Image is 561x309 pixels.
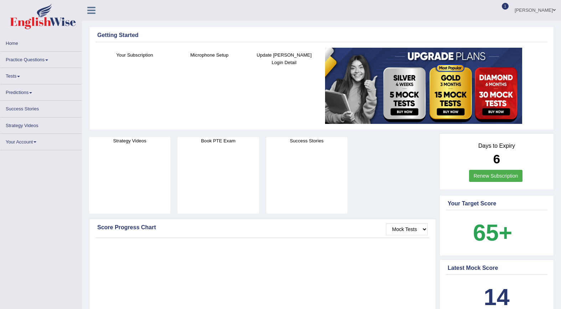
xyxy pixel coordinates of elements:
[473,220,512,246] b: 65+
[0,52,82,66] a: Practice Questions
[177,137,259,145] h4: Book PTE Exam
[97,31,546,40] div: Getting Started
[502,3,509,10] span: 1
[0,117,82,131] a: Strategy Videos
[448,199,546,208] div: Your Target Score
[0,84,82,98] a: Predictions
[448,264,546,272] div: Latest Mock Score
[448,143,546,149] h4: Days to Expiry
[97,223,428,232] div: Score Progress Chart
[0,35,82,49] a: Home
[176,51,243,59] h4: Microphone Setup
[101,51,169,59] h4: Your Subscription
[493,152,500,166] b: 6
[0,68,82,82] a: Tests
[469,170,523,182] a: Renew Subscription
[0,101,82,115] a: Success Stories
[266,137,348,145] h4: Success Stories
[89,137,170,145] h4: Strategy Videos
[250,51,318,66] h4: Update [PERSON_NAME] Login Detail
[0,134,82,148] a: Your Account
[325,48,522,124] img: small5.jpg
